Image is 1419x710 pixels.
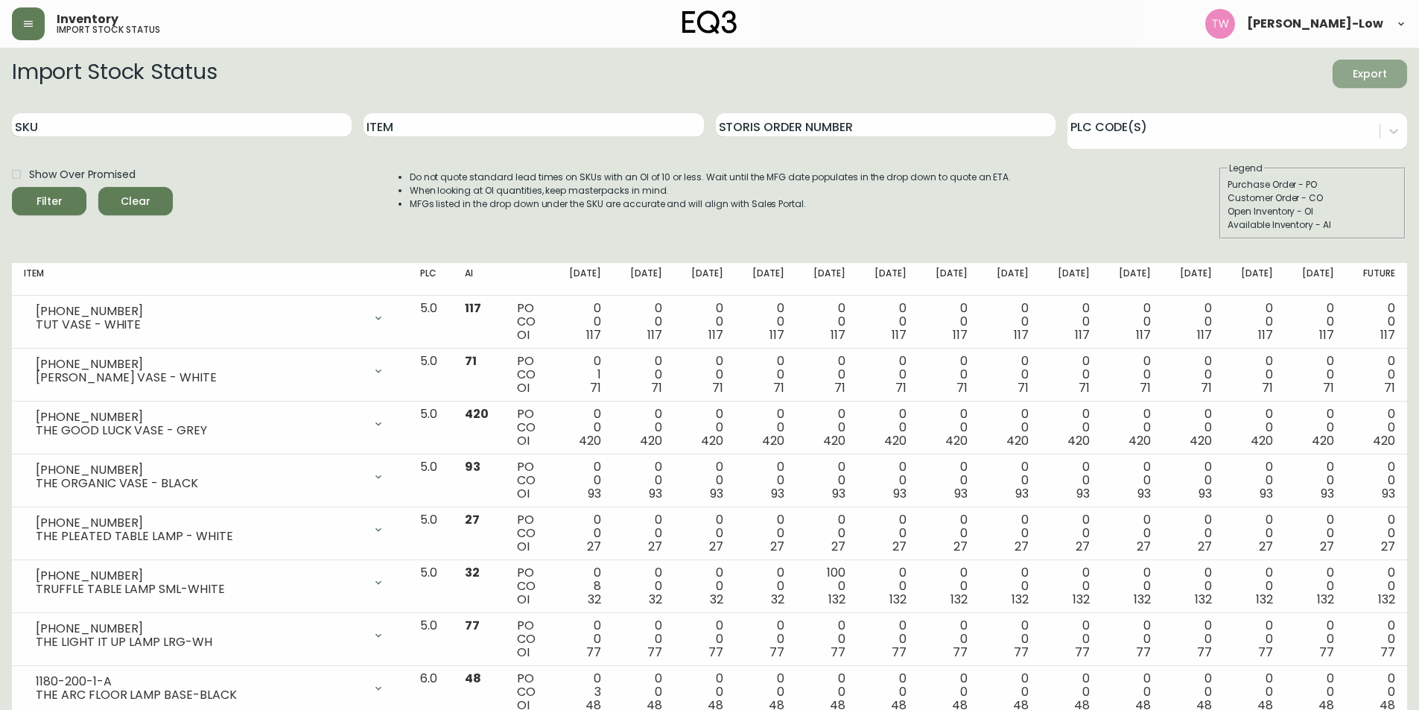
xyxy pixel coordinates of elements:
div: 0 0 [808,302,845,342]
div: 0 0 [1297,302,1334,342]
span: 93 [1199,485,1212,502]
span: 420 [823,432,845,449]
span: 93 [649,485,662,502]
span: 93 [771,485,784,502]
div: [PHONE_NUMBER] [36,305,364,318]
div: 0 0 [991,302,1029,342]
div: 0 0 [808,460,845,501]
span: 71 [773,379,784,396]
div: 1180-200-1-ATHE ARC FLOOR LAMP BASE-BLACK [24,672,396,705]
div: 0 0 [686,460,723,501]
div: 0 0 [1175,302,1212,342]
div: 0 0 [625,566,662,606]
th: [DATE] [674,263,735,296]
div: 0 0 [1236,619,1273,659]
div: 0 0 [1358,460,1395,501]
div: PO CO [517,513,539,554]
div: [PHONE_NUMBER]THE ORGANIC VASE - BLACK [24,460,396,493]
div: PO CO [517,408,539,448]
div: 0 0 [1175,460,1212,501]
div: 0 0 [1053,566,1090,606]
span: 77 [1014,644,1029,661]
span: 77 [708,644,723,661]
span: 27 [1076,538,1090,555]
span: 77 [1258,644,1273,661]
span: [PERSON_NAME]-Low [1247,18,1383,30]
div: 0 0 [1297,566,1334,606]
span: 71 [712,379,723,396]
li: Do not quote standard lead times on SKUs with an OI of 10 or less. Wait until the MFG date popula... [410,171,1012,184]
span: 420 [579,432,601,449]
div: 0 0 [564,513,601,554]
span: 32 [465,564,480,581]
td: 5.0 [408,454,453,507]
span: 132 [1317,591,1334,608]
div: PO CO [517,460,539,501]
span: 27 [587,538,601,555]
span: 117 [769,326,784,343]
div: 0 0 [1297,619,1334,659]
div: 0 0 [1236,460,1273,501]
span: 93 [710,485,723,502]
div: [PERSON_NAME] VASE - WHITE [36,371,364,384]
div: THE ARC FLOOR LAMP BASE-BLACK [36,688,364,702]
span: 93 [1137,485,1151,502]
div: 0 0 [1114,619,1151,659]
div: 0 0 [991,566,1029,606]
div: [PHONE_NUMBER]THE GOOD LUCK VASE - GREY [24,408,396,440]
div: 0 0 [1175,355,1212,395]
div: 0 0 [991,408,1029,448]
th: [DATE] [1224,263,1285,296]
span: 77 [1197,644,1212,661]
span: 93 [1076,485,1090,502]
span: 117 [1258,326,1273,343]
h5: import stock status [57,25,160,34]
span: 77 [953,644,968,661]
span: 71 [1140,379,1151,396]
th: [DATE] [1102,263,1163,296]
div: 0 0 [686,408,723,448]
span: 420 [1312,432,1334,449]
span: 77 [1136,644,1151,661]
span: Inventory [57,13,118,25]
div: 0 0 [1053,460,1090,501]
div: 0 0 [686,355,723,395]
th: [DATE] [735,263,796,296]
th: [DATE] [613,263,674,296]
div: [PHONE_NUMBER]THE LIGHT IT UP LAMP LRG-WH [24,619,396,652]
span: OI [517,485,530,502]
span: 117 [586,326,601,343]
div: 0 0 [1175,619,1212,659]
span: 117 [708,326,723,343]
div: 0 0 [930,619,968,659]
div: 0 0 [808,408,845,448]
span: 71 [1262,379,1273,396]
div: 0 0 [869,566,907,606]
div: 0 0 [1114,408,1151,448]
div: 0 0 [1175,566,1212,606]
span: 71 [651,379,662,396]
span: 27 [709,538,723,555]
div: 0 0 [1297,408,1334,448]
span: OI [517,432,530,449]
span: 32 [710,591,723,608]
img: e49ea9510ac3bfab467b88a9556f947d [1205,9,1235,39]
span: 117 [1197,326,1212,343]
div: 0 0 [808,355,845,395]
span: 93 [1260,485,1273,502]
span: 132 [1012,591,1029,608]
div: 0 0 [1053,513,1090,554]
span: 132 [1195,591,1212,608]
th: PLC [408,263,453,296]
span: 93 [465,458,480,475]
div: [PHONE_NUMBER] [36,622,364,635]
div: 0 0 [1358,408,1395,448]
div: TRUFFLE TABLE LAMP SML-WHITE [36,583,364,596]
span: OI [517,538,530,555]
div: 1180-200-1-A [36,675,364,688]
div: 0 0 [686,513,723,554]
th: [DATE] [857,263,918,296]
span: 77 [1380,644,1395,661]
span: 93 [893,485,907,502]
div: 0 0 [625,513,662,554]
